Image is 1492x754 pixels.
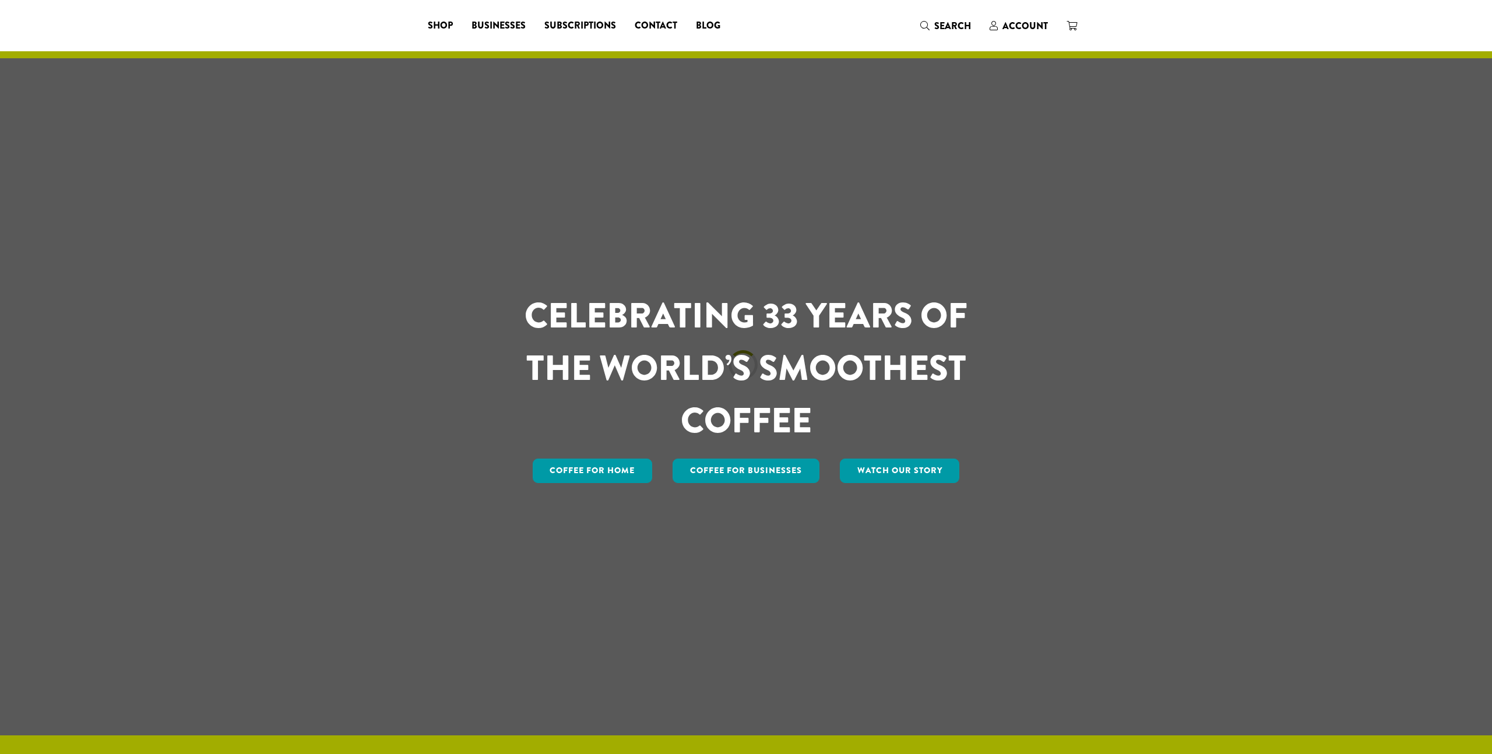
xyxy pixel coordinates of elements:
[934,19,971,33] span: Search
[625,16,687,35] a: Contact
[428,19,453,33] span: Shop
[635,19,677,33] span: Contact
[840,459,960,483] a: Watch Our Story
[544,19,616,33] span: Subscriptions
[471,19,526,33] span: Businesses
[1002,19,1048,33] span: Account
[980,16,1057,36] a: Account
[490,290,1002,447] h1: CELEBRATING 33 YEARS OF THE WORLD’S SMOOTHEST COFFEE
[533,459,653,483] a: Coffee for Home
[687,16,730,35] a: Blog
[911,16,980,36] a: Search
[535,16,625,35] a: Subscriptions
[673,459,819,483] a: Coffee For Businesses
[462,16,535,35] a: Businesses
[696,19,720,33] span: Blog
[418,16,462,35] a: Shop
